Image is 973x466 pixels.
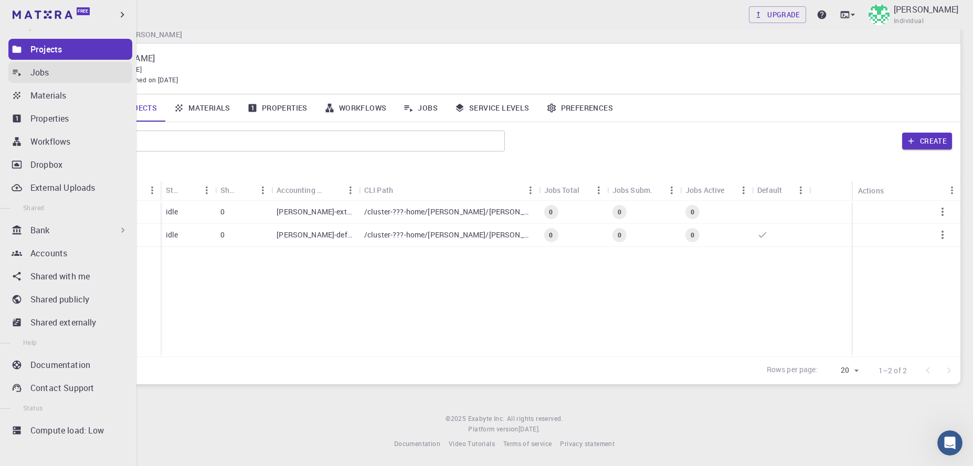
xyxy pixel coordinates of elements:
a: Compute load: Low [8,420,132,441]
span: Exabyte Inc. [468,414,505,422]
a: Preferences [538,94,621,122]
div: Jobs Active [680,180,752,200]
a: Shared publicly [8,289,132,310]
span: Help [23,338,37,346]
button: Create [902,133,952,149]
iframe: Intercom live chat [937,430,963,456]
button: Sort [182,182,198,199]
p: [PERSON_NAME] [90,52,944,64]
a: Terms of service [503,439,552,449]
button: Menu [735,182,752,199]
a: Workflows [316,94,395,122]
p: External Uploads [30,181,95,194]
a: Contact Support [8,377,132,398]
button: Menu [522,182,539,199]
p: Jobs [30,66,49,79]
a: Workflows [8,131,132,152]
p: [PERSON_NAME]-external [277,207,354,217]
a: Service Levels [446,94,538,122]
div: Actions [858,180,884,201]
a: Jobs [395,94,446,122]
a: Projects [8,39,132,60]
div: CLI Path [364,180,393,200]
a: External Uploads [8,177,132,198]
span: © 2025 [446,414,468,424]
a: Properties [239,94,316,122]
a: Properties [8,108,132,129]
p: Dropbox [30,158,62,171]
a: Shared with me [8,266,132,287]
p: 0 [220,230,225,240]
p: Shared externally [30,316,97,329]
div: Status [161,180,215,200]
div: Jobs Total [544,180,580,200]
span: Video Tutorials [449,439,495,448]
a: Documentation [8,354,132,375]
span: 0 [686,231,699,240]
p: idle [166,230,178,240]
span: 0 [545,208,557,216]
a: Shared externally [8,312,132,333]
div: Default [757,180,782,200]
div: Shared [215,180,271,200]
p: Bank [30,224,50,236]
span: Support [21,7,59,17]
a: Video Tutorials [449,439,495,449]
a: Privacy statement [560,439,615,449]
span: Individual [894,16,924,26]
p: /cluster-???-home/[PERSON_NAME]/[PERSON_NAME]-external [364,207,534,217]
button: Menu [663,182,680,199]
div: Bank [8,220,132,241]
p: Accounts [30,247,67,259]
h6: [PERSON_NAME] [120,29,182,40]
a: Dropbox [8,154,132,175]
span: Terms of service [503,439,552,448]
span: All rights reserved. [507,414,563,424]
p: Contact Support [30,382,94,394]
div: Jobs Active [685,180,725,200]
p: Documentation [30,359,90,371]
p: Rows per page: [767,364,818,376]
span: Joined on [DATE] [126,75,178,85]
p: /cluster-???-home/[PERSON_NAME]/[PERSON_NAME]-default [364,230,534,240]
button: Sort [325,182,342,199]
span: Shared [23,203,44,212]
p: Shared with me [30,270,90,283]
p: Compute load: Low [30,424,104,437]
span: Platform version [468,424,518,435]
div: Accounting slug [277,180,325,200]
a: Accounts [8,243,132,264]
span: 0 [545,231,557,240]
button: Menu [255,182,271,199]
span: 0 [686,208,699,216]
div: Jobs Subm. [612,180,653,200]
p: Materials [30,89,66,102]
span: Privacy statement [560,439,615,448]
div: 20 [822,363,862,378]
button: Menu [342,182,359,199]
span: Status [23,404,43,412]
div: Status [166,180,182,200]
img: Goutam Kumar Gupta [869,4,890,25]
p: Properties [30,112,69,125]
div: Jobs Total [539,180,607,200]
p: Projects [30,43,62,56]
button: Sort [238,182,255,199]
div: Default [752,180,809,200]
a: Jobs [8,62,132,83]
button: Menu [590,182,607,199]
span: [DATE] . [519,425,541,433]
button: Menu [144,182,161,199]
img: logo [13,10,72,19]
p: 1–2 of 2 [879,365,907,376]
p: idle [166,207,178,217]
div: Actions [853,180,960,201]
div: CLI Path [359,180,539,200]
p: Workflows [30,135,70,148]
a: Upgrade [749,6,806,23]
p: [PERSON_NAME] [894,3,958,16]
a: Exabyte Inc. [468,414,505,424]
span: 0 [614,208,626,216]
span: Documentation [394,439,440,448]
button: Menu [944,182,960,199]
